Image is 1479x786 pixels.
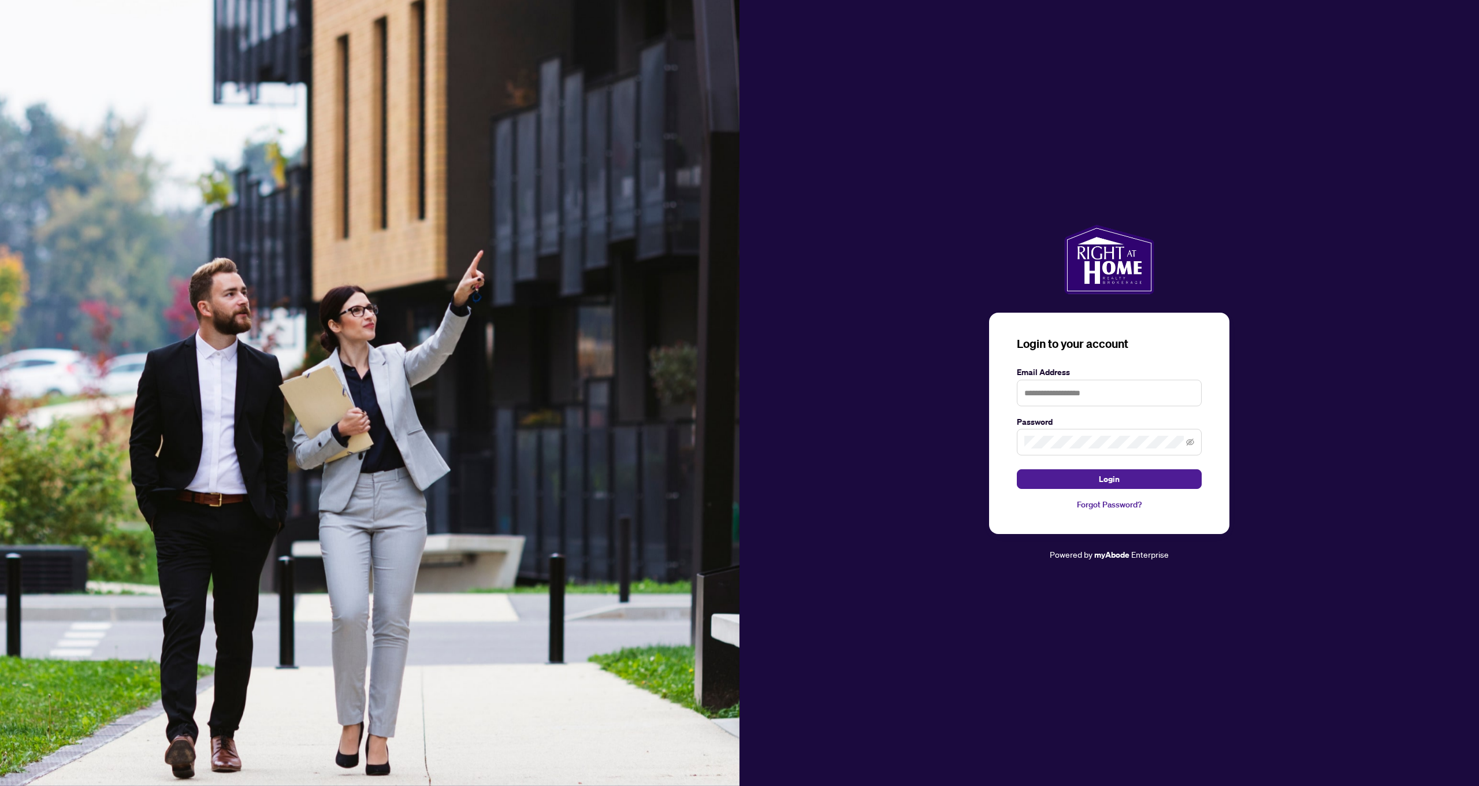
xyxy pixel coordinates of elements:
[1017,498,1202,511] a: Forgot Password?
[1017,469,1202,489] button: Login
[1099,470,1120,488] span: Login
[1017,416,1202,428] label: Password
[1017,366,1202,379] label: Email Address
[1050,549,1092,559] span: Powered by
[1131,549,1169,559] span: Enterprise
[1064,225,1154,294] img: ma-logo
[1094,548,1129,561] a: myAbode
[1186,438,1194,446] span: eye-invisible
[1017,336,1202,352] h3: Login to your account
